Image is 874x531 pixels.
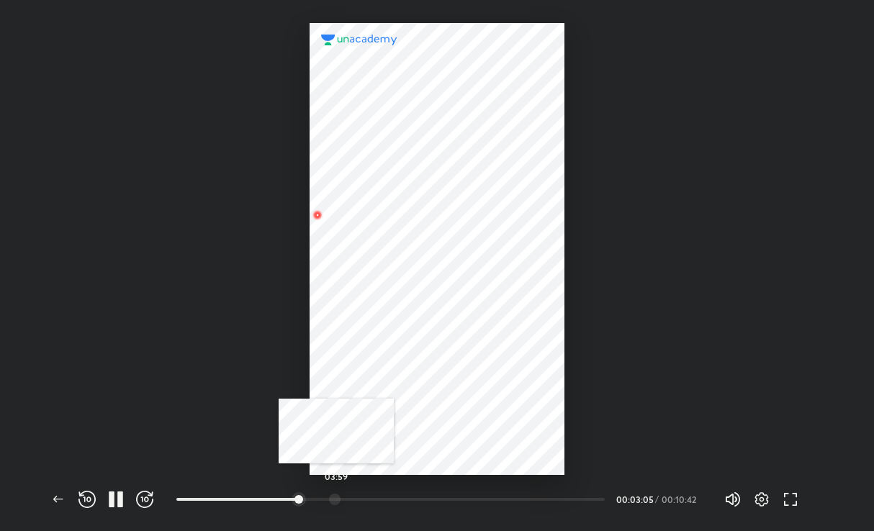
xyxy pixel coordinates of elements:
div: 00:03:05 [616,495,652,504]
div: / [655,495,659,504]
img: wMgqJGBwKWe8AAAAABJRU5ErkJggg== [309,206,326,224]
div: 00:10:42 [662,495,701,504]
img: logo.2a7e12a2.svg [321,35,397,46]
h5: 03:59 [325,472,348,481]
